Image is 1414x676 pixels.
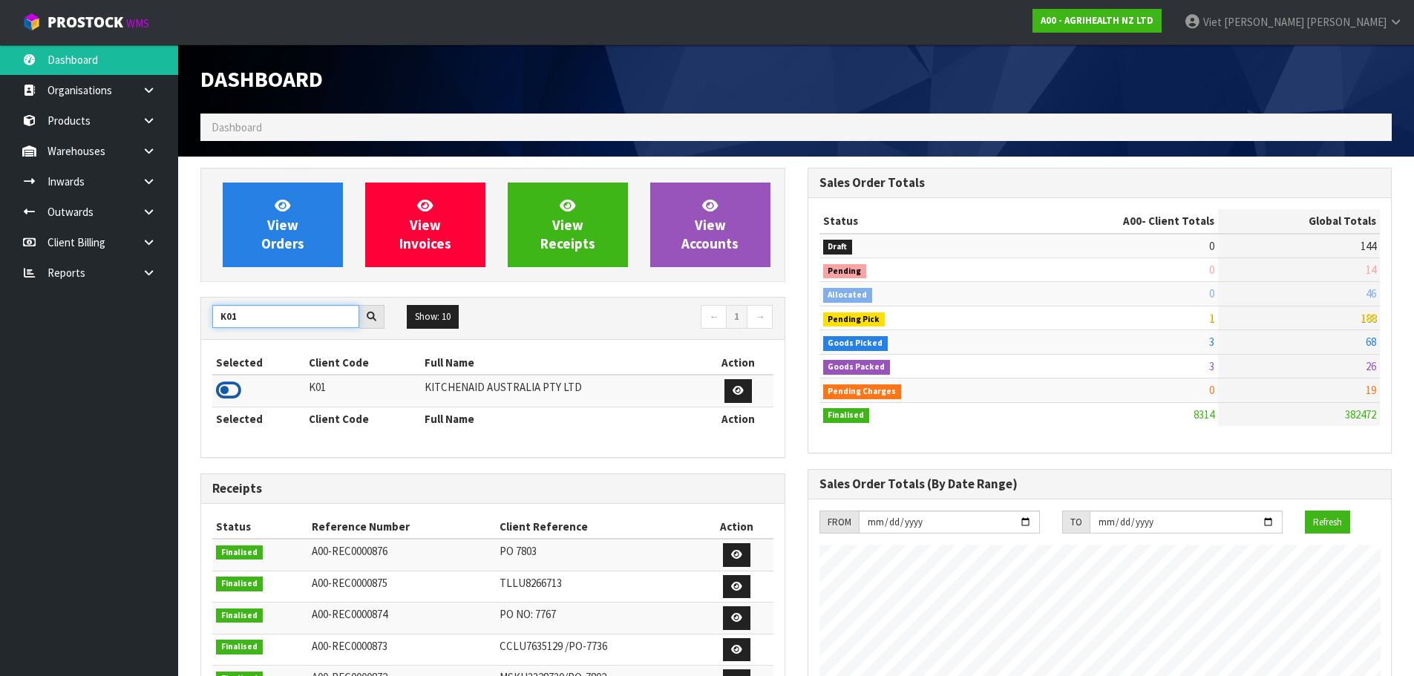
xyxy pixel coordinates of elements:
a: 1 [726,305,747,329]
span: Pending Pick [823,312,886,327]
a: ← [701,305,727,329]
a: → [747,305,773,329]
h3: Sales Order Totals (By Date Range) [819,477,1381,491]
small: WMS [126,16,149,30]
th: Selected [212,407,305,430]
span: Goods Picked [823,336,888,351]
span: CCLU7635129 /PO-7736 [500,639,607,653]
span: Finalised [216,577,263,591]
span: 0 [1209,286,1214,301]
span: [PERSON_NAME] [1306,15,1387,29]
span: 144 [1361,239,1376,253]
th: Client Reference [496,515,701,539]
span: PO 7803 [500,544,537,558]
span: View Invoices [399,197,451,252]
th: Selected [212,351,305,375]
th: Full Name [421,407,703,430]
a: A00 - AGRIHEALTH NZ LTD [1032,9,1162,33]
span: Pending Charges [823,384,902,399]
th: Action [703,351,773,375]
div: TO [1062,511,1090,534]
th: - Client Totals [1004,209,1218,233]
span: View Receipts [540,197,595,252]
span: 382472 [1345,407,1376,421]
span: 1 [1209,311,1214,325]
th: Client Code [305,407,421,430]
span: Finalised [216,545,263,560]
span: Pending [823,264,867,279]
a: ViewOrders [223,183,343,267]
th: Reference Number [308,515,496,539]
span: 3 [1209,359,1214,373]
span: Finalised [216,608,263,623]
span: A00-REC0000874 [312,607,387,621]
span: A00-REC0000873 [312,639,387,653]
span: PO NO: 7767 [500,607,556,621]
div: FROM [819,511,859,534]
span: View Accounts [681,197,739,252]
nav: Page navigation [504,305,773,331]
td: K01 [305,375,421,407]
span: 0 [1209,263,1214,277]
span: TLLU8266713 [500,576,562,590]
strong: A00 - AGRIHEALTH NZ LTD [1041,14,1153,27]
span: Dashboard [200,65,323,93]
th: Global Totals [1218,209,1380,233]
a: ViewReceipts [508,183,628,267]
span: 26 [1366,359,1376,373]
h3: Sales Order Totals [819,176,1381,190]
span: 68 [1366,335,1376,349]
td: KITCHENAID AUSTRALIA PTY LTD [421,375,703,407]
span: 0 [1209,239,1214,253]
th: Action [703,407,773,430]
span: 3 [1209,335,1214,349]
span: 19 [1366,383,1376,397]
span: Finalised [823,408,870,423]
th: Client Code [305,351,421,375]
span: A00 [1123,214,1142,228]
th: Status [819,209,1005,233]
span: 188 [1361,311,1376,325]
span: ProStock [48,13,123,32]
span: Finalised [216,640,263,654]
span: Draft [823,240,853,255]
th: Full Name [421,351,703,375]
span: View Orders [261,197,304,252]
input: Search clients [212,305,359,328]
span: Allocated [823,288,873,303]
button: Show: 10 [407,305,459,329]
a: ViewInvoices [365,183,485,267]
span: Goods Packed [823,360,891,375]
span: A00-REC0000876 [312,544,387,558]
th: Status [212,515,308,539]
h3: Receipts [212,482,773,496]
span: 46 [1366,286,1376,301]
img: cube-alt.png [22,13,41,31]
span: A00-REC0000875 [312,576,387,590]
span: 8314 [1194,407,1214,421]
th: Action [701,515,773,539]
span: 14 [1366,263,1376,277]
span: Viet [PERSON_NAME] [1203,15,1304,29]
span: 0 [1209,383,1214,397]
button: Refresh [1305,511,1350,534]
a: ViewAccounts [650,183,770,267]
span: Dashboard [212,120,262,134]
